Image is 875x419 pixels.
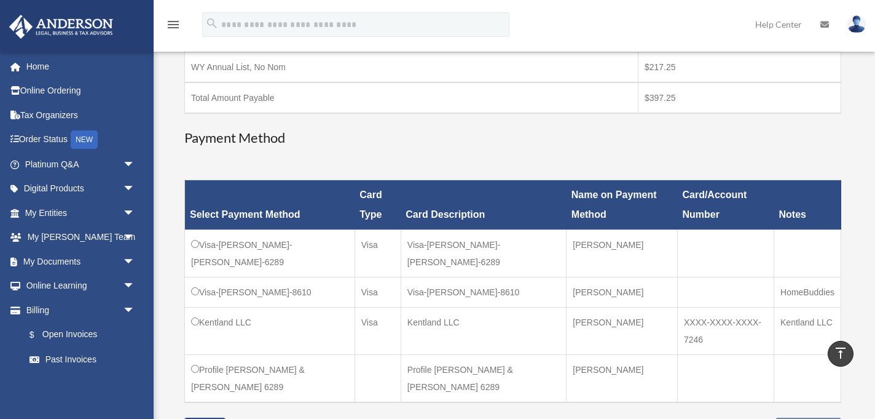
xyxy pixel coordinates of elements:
span: arrow_drop_down [123,249,147,274]
th: Notes [774,180,841,230]
td: Profile [PERSON_NAME] & [PERSON_NAME] 6289 [401,355,566,403]
a: Digital Productsarrow_drop_down [9,177,154,201]
a: menu [166,22,181,32]
a: vertical_align_top [828,341,853,367]
i: vertical_align_top [833,346,848,361]
a: Order StatusNEW [9,127,154,153]
a: Home [9,54,154,79]
td: Profile [PERSON_NAME] & [PERSON_NAME] 6289 [185,355,355,403]
td: $397.25 [638,82,841,113]
span: arrow_drop_down [123,225,147,250]
span: arrow_drop_down [123,298,147,323]
span: arrow_drop_down [123,201,147,226]
td: [PERSON_NAME] [567,355,678,403]
td: Kentland LLC [401,308,566,355]
span: $ [36,327,42,343]
th: Card Description [401,180,566,230]
th: Card/Account Number [677,180,774,230]
span: arrow_drop_down [123,152,147,177]
h3: Payment Method [184,129,841,148]
a: Past Invoices [17,347,147,372]
span: arrow_drop_down [123,274,147,299]
i: search [205,17,219,30]
td: XXXX-XXXX-XXXX-7246 [677,308,774,355]
td: $217.25 [638,52,841,83]
td: Visa [355,230,401,277]
a: Tax Organizers [9,103,154,127]
div: NEW [71,130,98,149]
td: [PERSON_NAME] [567,230,678,277]
a: Billingarrow_drop_down [9,298,147,322]
i: menu [166,17,181,32]
span: arrow_drop_down [123,177,147,202]
a: Online Learningarrow_drop_down [9,274,154,298]
td: Kentland LLC [185,308,355,355]
td: [PERSON_NAME] [567,277,678,308]
td: HomeBuddies [774,277,841,308]
a: Online Ordering [9,79,154,103]
a: $Open Invoices [17,322,141,348]
th: Card Type [355,180,401,230]
td: Visa [355,277,401,308]
td: Total Amount Payable [185,82,638,113]
td: Visa-[PERSON_NAME]-8610 [185,277,355,308]
a: My [PERSON_NAME] Teamarrow_drop_down [9,225,154,250]
td: [PERSON_NAME] [567,308,678,355]
td: WY Annual List, No Nom [185,52,638,83]
td: Visa-[PERSON_NAME]-8610 [401,277,566,308]
a: My Entitiesarrow_drop_down [9,201,154,225]
th: Name on Payment Method [567,180,678,230]
a: My Documentsarrow_drop_down [9,249,154,274]
a: Manage Payments [17,372,147,396]
img: Anderson Advisors Platinum Portal [6,15,117,39]
a: Platinum Q&Aarrow_drop_down [9,152,154,177]
td: Visa [355,308,401,355]
th: Select Payment Method [185,180,355,230]
img: User Pic [847,15,866,33]
td: Visa-[PERSON_NAME]-[PERSON_NAME]-6289 [185,230,355,277]
td: Kentland LLC [774,308,841,355]
td: Visa-[PERSON_NAME]-[PERSON_NAME]-6289 [401,230,566,277]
